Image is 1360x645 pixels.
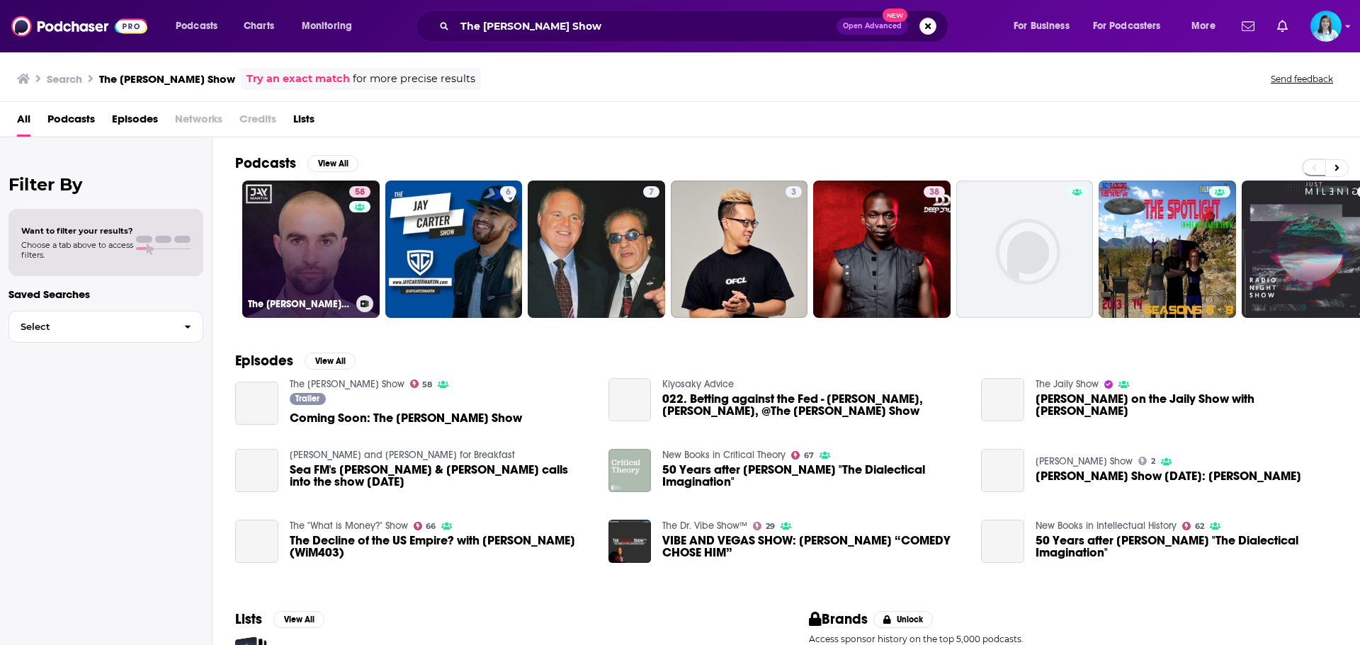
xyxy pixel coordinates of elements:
span: Monitoring [302,16,352,36]
a: Charts [234,15,283,38]
a: Sea FM's Jay & Dave - Martin Cleland calls into the show July 1, 2015 [290,464,591,488]
a: 7 [528,181,665,318]
a: Coming Soon: The Jay Martin Show [235,382,278,425]
span: 2 [1151,458,1155,464]
a: 67 [791,451,814,460]
span: 66 [426,523,436,530]
a: All [17,108,30,137]
img: VIBE AND VEGAS SHOW: JAY MARTIN “COMEDY CHOSE HIM” [608,520,652,563]
span: 38 [929,185,939,200]
a: 50 Years after Martin Jay's "The Dialectical Imagination" [981,520,1024,563]
button: open menu [166,15,236,38]
a: 022. Betting against the Fed - Robert Kiyosaki, Kim Kiyosaki, @The Jay Martin Show [608,378,652,421]
a: New Books in Intellectual History [1036,520,1177,532]
button: Unlock [873,611,934,628]
img: 50 Years after Martin Jay's "The Dialectical Imagination" [608,449,652,492]
span: 6 [506,185,511,200]
a: EpisodesView All [235,352,356,370]
span: [PERSON_NAME] Show [DATE]: [PERSON_NAME] [1036,470,1301,482]
span: Charts [244,16,274,36]
a: TC Martin Show 10-20-22: Jay Kornegey [981,449,1024,492]
button: Send feedback [1266,73,1337,85]
span: For Podcasters [1093,16,1161,36]
h2: Filter By [8,174,203,195]
a: Show notifications dropdown [1236,14,1260,38]
h2: Episodes [235,352,293,370]
span: 022. Betting against the Fed - [PERSON_NAME], [PERSON_NAME], @The [PERSON_NAME] Show [662,393,964,417]
a: Lists [293,108,314,137]
a: Martin Whiskin on the Jaily Show with Jay Ludgrove [1036,393,1337,417]
span: for more precise results [353,71,475,87]
a: Martin Whiskin on the Jaily Show with Jay Ludgrove [981,378,1024,421]
span: [PERSON_NAME] on the Jaily Show with [PERSON_NAME] [1036,393,1337,417]
a: Sea FM's Jay & Dave - Martin Cleland calls into the show July 1, 2015 [235,449,278,492]
span: Podcasts [47,108,95,137]
button: View All [307,155,358,172]
span: Want to filter your results? [21,226,133,236]
a: 7 [643,186,659,198]
a: 022. Betting against the Fed - Robert Kiyosaki, Kim Kiyosaki, @The Jay Martin Show [662,393,964,417]
span: 58 [422,382,432,388]
a: The Dr. Vibe Show™ [662,520,747,532]
a: PodcastsView All [235,154,358,172]
span: The Decline of the US Empire? with [PERSON_NAME] (WiM403) [290,535,591,559]
a: 38 [813,181,951,318]
button: Select [8,311,203,343]
a: TC Martin Show 10-20-22: Jay Kornegey [1036,470,1301,482]
a: 58 [349,186,370,198]
span: Choose a tab above to access filters. [21,240,133,260]
span: 58 [355,185,365,200]
a: Try an exact match [246,71,350,87]
button: open menu [1084,15,1181,38]
a: TC Martin Show [1036,455,1133,467]
span: Podcasts [176,16,217,36]
p: Saved Searches [8,287,203,301]
a: 50 Years after Martin Jay's "The Dialectical Imagination" [1036,535,1337,559]
span: VIBE AND VEGAS SHOW: [PERSON_NAME] “COMEDY CHOSE HIM” [662,535,964,559]
a: The Decline of the US Empire? with Jay Martin (WiM403) [290,535,591,559]
button: Open AdvancedNew [837,18,908,35]
span: Credits [239,108,276,137]
a: 58 [410,379,433,388]
h2: Lists [235,610,262,628]
span: Select [9,322,173,331]
a: Kiyosaky Advice [662,378,734,390]
button: open menu [1181,15,1233,38]
button: View All [305,353,356,370]
span: Sea FM's [PERSON_NAME] & [PERSON_NAME] calls into the show [DATE] [290,464,591,488]
a: 38 [924,186,945,198]
a: ListsView All [235,610,324,628]
a: 2 [1138,457,1155,465]
span: Trailer [295,394,319,403]
span: 62 [1195,523,1204,530]
span: Networks [175,108,222,137]
h3: The [PERSON_NAME] Show [248,298,351,310]
a: The Jaily Show [1036,378,1099,390]
h2: Brands [809,610,868,628]
a: 3 [786,186,802,198]
h3: Search [47,72,82,86]
span: New [883,8,908,22]
span: Open Advanced [843,23,902,30]
button: open menu [1004,15,1087,38]
a: 6 [385,181,523,318]
a: The Jay Martin Show [290,378,404,390]
a: 58The [PERSON_NAME] Show [242,181,380,318]
span: 50 Years after [PERSON_NAME] "The Dialectical Imagination" [1036,535,1337,559]
button: open menu [292,15,370,38]
span: For Business [1014,16,1070,36]
span: 67 [804,452,814,459]
img: Podchaser - Follow, Share and Rate Podcasts [11,13,147,40]
a: Coming Soon: The Jay Martin Show [290,412,522,424]
h2: Podcasts [235,154,296,172]
a: 66 [414,522,436,530]
a: 3 [671,181,808,318]
button: Show profile menu [1310,11,1342,42]
a: 62 [1182,522,1204,530]
span: 7 [649,185,654,200]
span: 50 Years after [PERSON_NAME] "The Dialectical Imagination" [662,464,964,488]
